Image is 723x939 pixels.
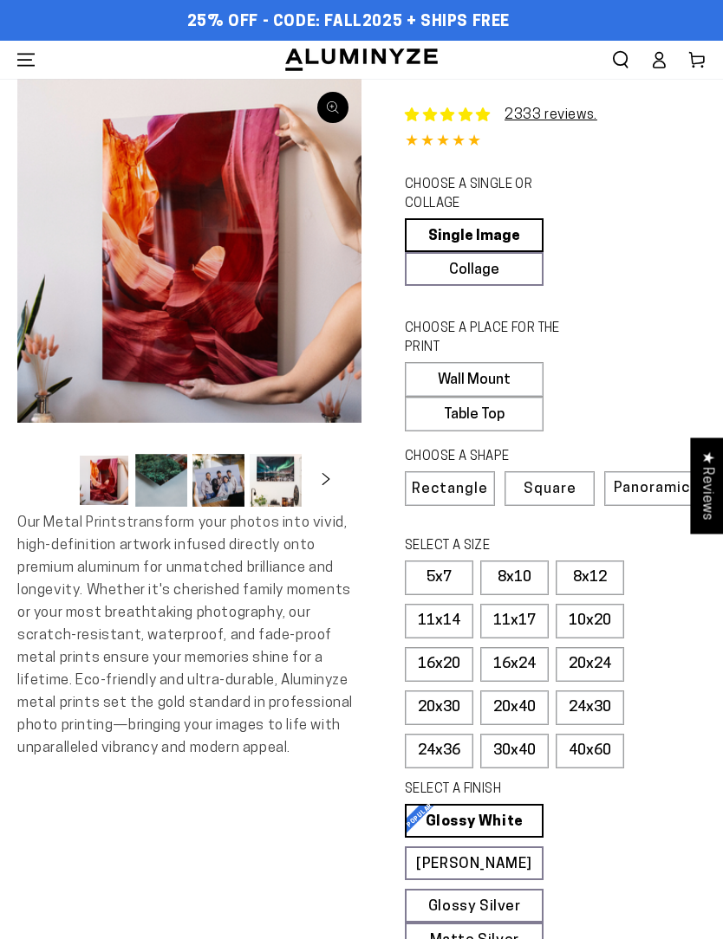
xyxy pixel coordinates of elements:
label: 11x14 [405,604,473,638]
label: Wall Mount [405,362,544,397]
a: 2333 reviews. [405,105,706,126]
label: 24x30 [556,690,624,725]
legend: CHOOSE A PLACE FOR THE PRINT [405,320,578,358]
a: [PERSON_NAME] [405,846,544,880]
a: Glossy White [405,804,544,838]
label: 16x24 [480,647,549,682]
legend: SELECT A FINISH [405,780,578,800]
label: 30x40 [480,734,549,768]
summary: Menu [7,41,45,79]
label: 20x30 [405,690,473,725]
button: Load image 4 in gallery view [250,454,302,507]
button: Load image 2 in gallery view [135,454,187,507]
button: Load image 1 in gallery view [78,454,130,507]
a: Glossy Silver [405,889,544,923]
span: Square [524,482,576,496]
label: Table Top [405,397,544,431]
span: Our Metal Prints transform your photos into vivid, high-definition artwork infused directly onto ... [17,515,353,755]
label: 11x17 [480,604,549,638]
label: 40x60 [556,734,624,768]
media-gallery: Gallery Viewer [17,79,361,512]
div: Click to open Judge.me floating reviews tab [690,437,723,534]
button: Slide left [35,461,73,499]
button: Load image 3 in gallery view [192,454,244,507]
img: Aluminyze [283,47,440,73]
label: 5x7 [405,560,473,595]
label: 10x20 [556,604,624,638]
label: 24x36 [405,734,473,768]
legend: CHOOSE A SHAPE [405,448,578,467]
a: Collage [405,252,544,286]
a: 2333 reviews. [505,108,597,122]
span: 25% OFF - Code: FALL2025 + Ships Free [187,13,510,32]
a: Single Image [405,218,544,252]
span: Rectangle [412,482,488,496]
button: Slide right [307,461,345,499]
label: 20x40 [480,690,549,725]
div: 4.85 out of 5.0 stars [405,130,706,155]
label: 8x10 [480,560,549,595]
label: 8x12 [556,560,624,595]
span: Panoramic [614,481,690,495]
legend: CHOOSE A SINGLE OR COLLAGE [405,176,578,214]
legend: SELECT A SIZE [405,537,578,556]
label: 20x24 [556,647,624,682]
summary: Search our site [602,41,640,79]
label: 16x20 [405,647,473,682]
